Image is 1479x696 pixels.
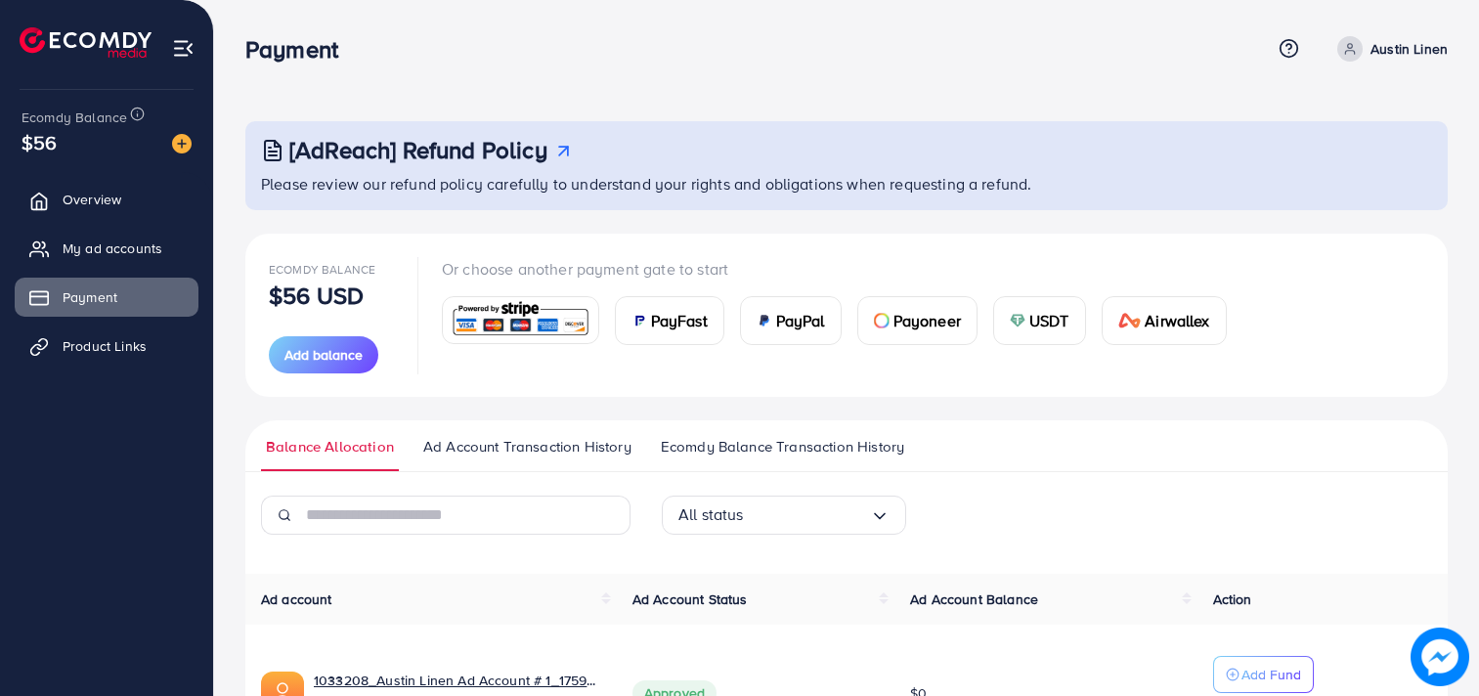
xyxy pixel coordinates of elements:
[261,589,332,609] span: Ad account
[776,309,825,332] span: PayPal
[266,436,394,457] span: Balance Allocation
[678,500,744,530] span: All status
[910,589,1038,609] span: Ad Account Balance
[1241,663,1301,686] p: Add Fund
[63,239,162,258] span: My ad accounts
[632,589,748,609] span: Ad Account Status
[269,283,364,307] p: $56 USD
[172,134,192,153] img: image
[289,136,547,164] h3: [AdReach] Refund Policy
[15,229,198,268] a: My ad accounts
[744,500,870,530] input: Search for option
[15,180,198,219] a: Overview
[20,27,152,58] img: logo
[63,336,147,356] span: Product Links
[1329,36,1448,62] a: Austin Linen
[1370,37,1448,61] p: Austin Linen
[284,345,363,365] span: Add balance
[615,296,724,345] a: cardPayFast
[449,299,592,341] img: card
[314,671,601,690] a: 1033208_Austin Linen Ad Account # 1_1759261785729
[631,313,647,328] img: card
[63,190,121,209] span: Overview
[651,309,708,332] span: PayFast
[662,496,906,535] div: Search for option
[442,296,599,344] a: card
[1145,309,1209,332] span: Airwallex
[893,309,961,332] span: Payoneer
[15,326,198,366] a: Product Links
[1118,313,1142,328] img: card
[15,278,198,317] a: Payment
[874,313,890,328] img: card
[757,313,772,328] img: card
[993,296,1086,345] a: cardUSDT
[740,296,842,345] a: cardPayPal
[423,436,631,457] span: Ad Account Transaction History
[1029,309,1069,332] span: USDT
[22,128,57,156] span: $56
[261,172,1436,196] p: Please review our refund policy carefully to understand your rights and obligations when requesti...
[1010,313,1025,328] img: card
[661,436,904,457] span: Ecomdy Balance Transaction History
[269,336,378,373] button: Add balance
[63,287,117,307] span: Payment
[269,261,375,278] span: Ecomdy Balance
[442,257,1242,281] p: Or choose another payment gate to start
[857,296,978,345] a: cardPayoneer
[1213,589,1252,609] span: Action
[245,35,354,64] h3: Payment
[22,108,127,127] span: Ecomdy Balance
[172,37,195,60] img: menu
[1102,296,1227,345] a: cardAirwallex
[1213,656,1314,693] button: Add Fund
[1414,631,1464,681] img: image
